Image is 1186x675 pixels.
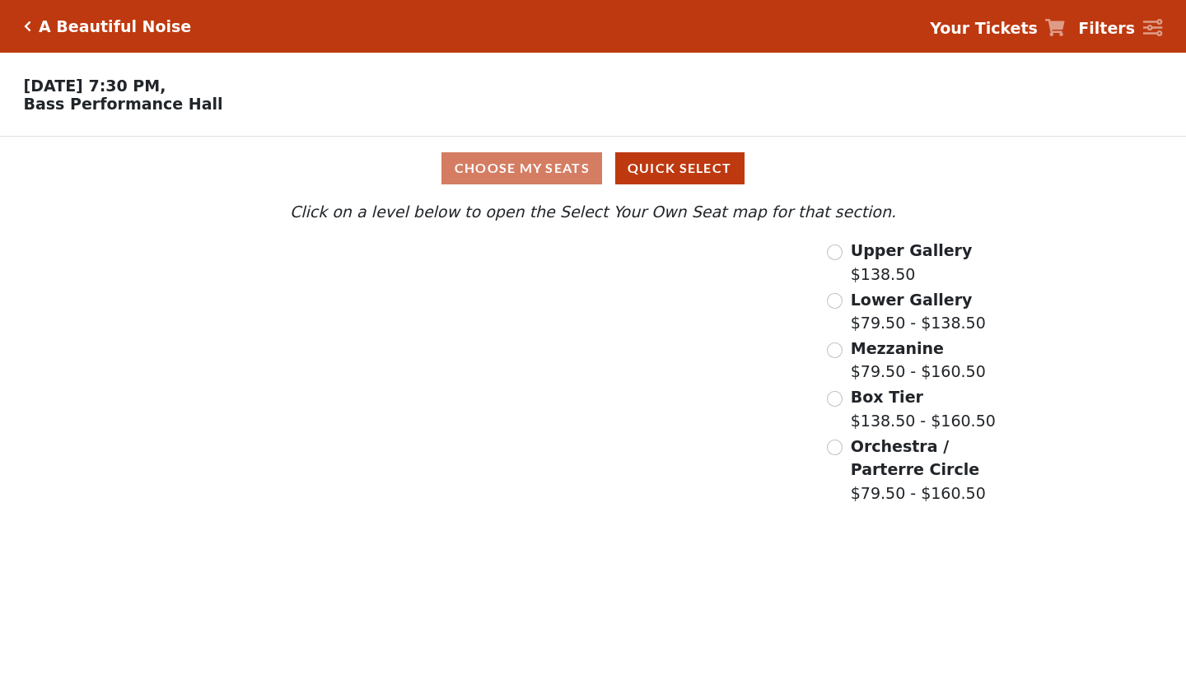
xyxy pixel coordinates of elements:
[851,339,944,357] span: Mezzanine
[851,288,986,335] label: $79.50 - $138.50
[930,16,1065,40] a: Your Tickets
[615,152,745,184] button: Quick Select
[851,435,1026,505] label: $79.50 - $160.50
[851,385,996,432] label: $138.50 - $160.50
[274,251,539,314] path: Upper Gallery - Seats Available: 288
[1078,16,1162,40] a: Filters
[851,388,923,406] span: Box Tier
[39,17,191,36] h5: A Beautiful Noise
[1078,19,1135,37] strong: Filters
[160,200,1026,224] p: Click on a level below to open the Select Your Own Seat map for that section.
[851,241,973,259] span: Upper Gallery
[851,291,973,309] span: Lower Gallery
[295,303,576,392] path: Lower Gallery - Seats Available: 75
[851,437,979,479] span: Orchestra / Parterre Circle
[930,19,1038,37] strong: Your Tickets
[851,337,986,384] label: $79.50 - $160.50
[24,21,31,32] a: Click here to go back to filters
[851,239,973,286] label: $138.50
[421,471,689,633] path: Orchestra / Parterre Circle - Seats Available: 22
